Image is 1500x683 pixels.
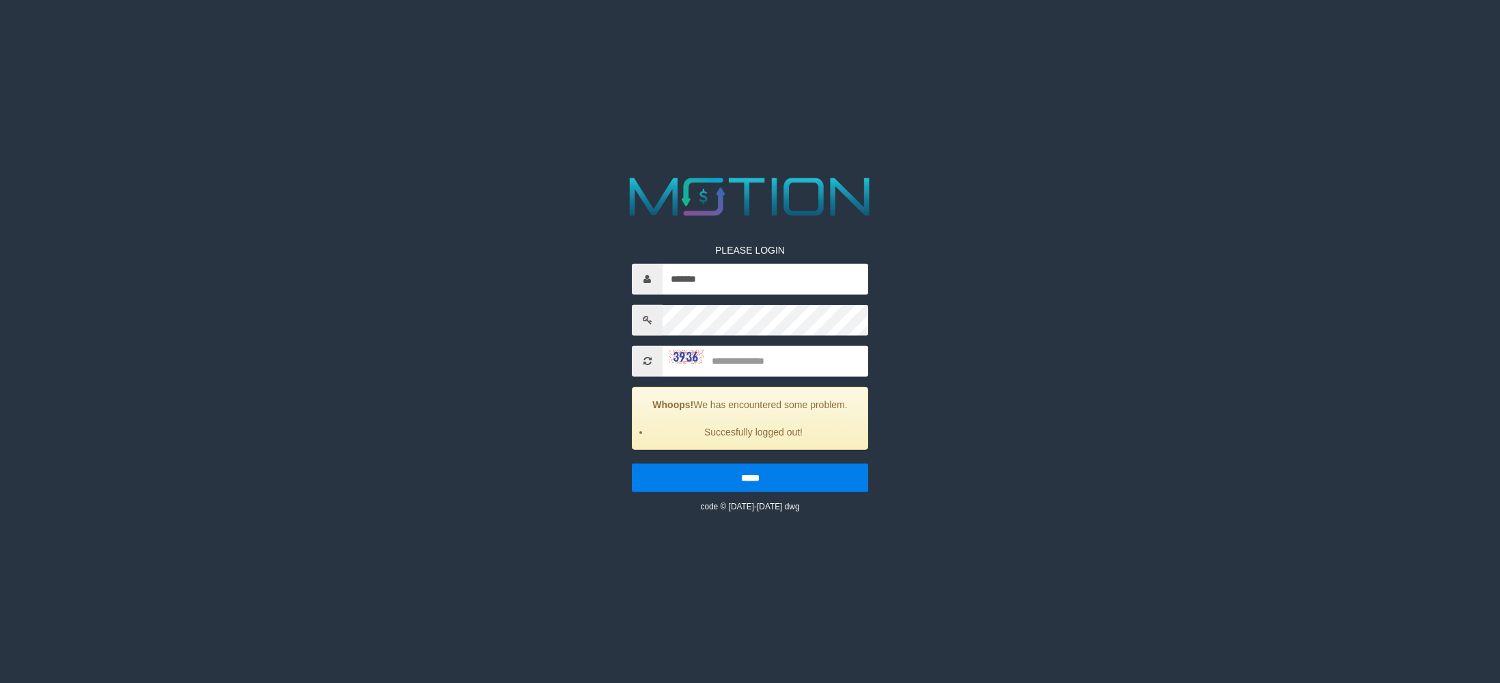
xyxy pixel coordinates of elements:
strong: Whoops! [652,399,693,410]
p: PLEASE LOGIN [632,243,868,257]
div: We has encountered some problem. [632,387,868,450]
small: code © [DATE]-[DATE] dwg [700,502,799,511]
li: Succesfully logged out! [650,425,857,439]
img: captcha [669,350,704,364]
img: MOTION_logo.png [619,171,881,223]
